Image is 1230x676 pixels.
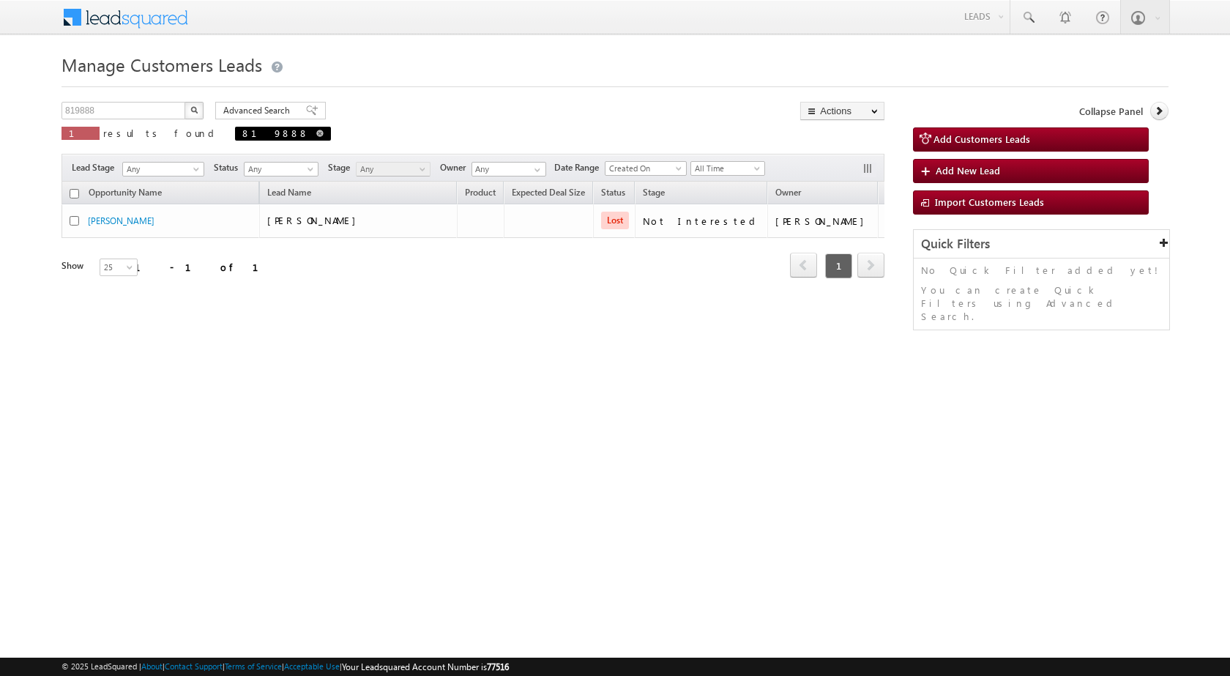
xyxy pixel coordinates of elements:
[165,661,223,671] a: Contact Support
[440,161,471,174] span: Owner
[691,162,761,175] span: All Time
[775,215,871,228] div: [PERSON_NAME]
[471,162,546,177] input: Type to Search
[123,163,199,176] span: Any
[825,253,852,278] span: 1
[356,162,430,177] a: Any
[242,127,309,139] span: 819888
[61,259,88,272] div: Show
[214,161,244,174] span: Status
[223,104,294,117] span: Advanced Search
[643,215,761,228] div: Not Interested
[100,261,139,274] span: 25
[775,187,801,198] span: Owner
[284,661,340,671] a: Acceptable Use
[790,253,817,278] span: prev
[601,212,629,229] span: Lost
[790,254,817,278] a: prev
[921,283,1162,323] p: You can create Quick Filters using Advanced Search.
[465,187,496,198] span: Product
[605,162,682,175] span: Created On
[857,254,884,278] a: next
[690,161,765,176] a: All Time
[594,185,633,204] a: Status
[88,215,154,226] a: [PERSON_NAME]
[933,133,1030,145] span: Add Customers Leads
[69,127,92,139] span: 1
[879,184,922,203] span: Actions
[357,163,426,176] span: Any
[225,661,282,671] a: Terms of Service
[81,185,169,204] a: Opportunity Name
[914,230,1169,259] div: Quick Filters
[260,185,318,204] span: Lead Name
[72,161,120,174] span: Lead Stage
[857,253,884,278] span: next
[800,102,884,120] button: Actions
[526,163,545,177] a: Show All Items
[100,259,138,276] a: 25
[935,196,1044,208] span: Import Customers Leads
[103,127,220,139] span: results found
[89,187,162,198] span: Opportunity Name
[135,259,276,275] div: 1 - 1 of 1
[141,661,163,671] a: About
[328,161,356,174] span: Stage
[190,106,198,114] img: Search
[122,162,204,177] a: Any
[342,661,509,672] span: Your Leadsquared Account Number is
[61,53,262,76] span: Manage Customers Leads
[70,189,79,198] input: Check all records
[635,185,672,204] a: Stage
[245,163,314,176] span: Any
[244,162,318,177] a: Any
[487,661,509,672] span: 77516
[61,660,509,674] span: © 2025 LeadSquared | | | | |
[554,161,605,174] span: Date Range
[921,264,1162,277] p: No Quick Filter added yet!
[512,187,585,198] span: Expected Deal Size
[605,161,687,176] a: Created On
[1079,105,1143,118] span: Collapse Panel
[504,185,592,204] a: Expected Deal Size
[267,214,363,226] span: [PERSON_NAME]
[643,187,665,198] span: Stage
[936,164,1000,177] span: Add New Lead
